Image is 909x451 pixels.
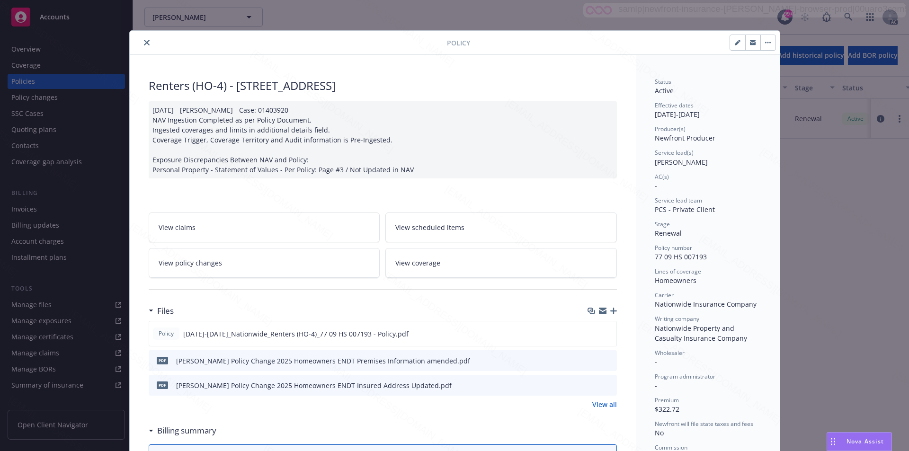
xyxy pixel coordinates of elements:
[183,329,409,339] span: [DATE]-[DATE]_Nationwide_Renters (HO-4)_77 09 HS 007193 - Policy.pdf
[655,101,694,109] span: Effective dates
[176,380,452,390] div: [PERSON_NAME] Policy Change 2025 Homeowners ENDT Insured Address Updated.pdf
[655,205,715,214] span: PCS - Private Client
[655,396,679,404] span: Premium
[141,37,152,48] button: close
[385,248,617,278] a: View coverage
[827,433,839,451] div: Drag to move
[149,212,380,242] a: View claims
[157,357,168,364] span: pdf
[395,258,440,268] span: View coverage
[149,424,216,437] div: Billing summary
[655,229,682,238] span: Renewal
[655,372,715,380] span: Program administrator
[655,428,664,437] span: No
[149,305,174,317] div: Files
[149,78,617,94] div: Renters (HO-4) - [STREET_ADDRESS]
[655,149,694,157] span: Service lead(s)
[655,125,686,133] span: Producer(s)
[655,86,674,95] span: Active
[655,349,685,357] span: Wholesaler
[385,212,617,242] a: View scheduled items
[655,324,747,343] span: Nationwide Property and Casualty Insurance Company
[655,381,657,390] span: -
[655,420,753,428] span: Newfront will file state taxes and fees
[157,424,216,437] h3: Billing summary
[149,248,380,278] a: View policy changes
[605,356,613,366] button: preview file
[655,101,761,119] div: [DATE] - [DATE]
[655,78,671,86] span: Status
[655,181,657,190] span: -
[655,244,692,252] span: Policy number
[655,173,669,181] span: AC(s)
[655,267,701,275] span: Lines of coverage
[395,222,464,232] span: View scheduled items
[157,381,168,389] span: pdf
[589,329,597,339] button: download file
[655,158,708,167] span: [PERSON_NAME]
[827,432,892,451] button: Nova Assist
[149,101,617,178] div: [DATE] - [PERSON_NAME] - Case: 01403920 NAV Ingestion Completed as per Policy Document. Ingested ...
[655,291,674,299] span: Carrier
[655,220,670,228] span: Stage
[655,196,702,204] span: Service lead team
[592,399,617,409] a: View all
[655,315,699,323] span: Writing company
[157,305,174,317] h3: Files
[157,329,176,338] span: Policy
[589,356,597,366] button: download file
[655,405,679,414] span: $322.72
[176,356,470,366] div: [PERSON_NAME] Policy Change 2025 Homeowners ENDT Premises Information amended.pdf
[655,300,757,309] span: Nationwide Insurance Company
[159,222,196,232] span: View claims
[589,380,597,390] button: download file
[655,276,696,285] span: Homeowners
[655,252,707,261] span: 77 09 HS 007193
[159,258,222,268] span: View policy changes
[847,437,884,445] span: Nova Assist
[604,329,613,339] button: preview file
[447,38,470,48] span: Policy
[655,133,715,142] span: Newfront Producer
[605,380,613,390] button: preview file
[655,357,657,366] span: -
